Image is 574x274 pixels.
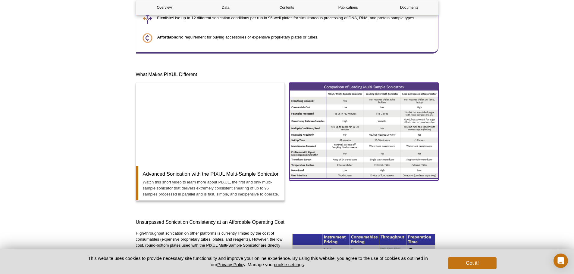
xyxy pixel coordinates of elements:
h3: Advanced Sonication with the PIXUL Multi-Sample Sonicator [143,166,285,178]
a: Contents [259,0,315,15]
a: Documents [381,0,438,15]
p: This website uses cookies to provide necessary site functionality and improve your online experie... [78,255,438,268]
iframe: Advanced Sonication with the PIXUL Multi-Sample Sonicator [136,83,285,166]
button: cookie settings [274,262,304,267]
a: Overview [136,0,193,15]
img: Flexible [142,14,153,24]
p: Watch this short video to learn more about PIXUL, the first and only multi-sample sonicator that ... [143,179,280,197]
p: Use up to 12 different sonication conditions per run in 96-well plates for simultaneous processin... [157,15,432,21]
img: PIXUL sonication comparison [289,83,438,178]
a: Data [197,0,254,15]
img: Affordable [142,33,153,43]
a: Privacy Policy [217,262,245,267]
strong: Flexible: [157,16,174,20]
p: No requirement for buying accessories or expensive proprietary plates or tubes. [157,34,432,40]
button: Got it! [448,257,496,269]
a: Publications [320,0,376,15]
h3: Unsurpassed Sonication Consistency at an Affordable Operating Cost [136,219,438,226]
strong: Affordable: [157,35,178,39]
h3: What Makes PIXUL Different [136,59,438,78]
div: Open Intercom Messenger [554,254,568,268]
